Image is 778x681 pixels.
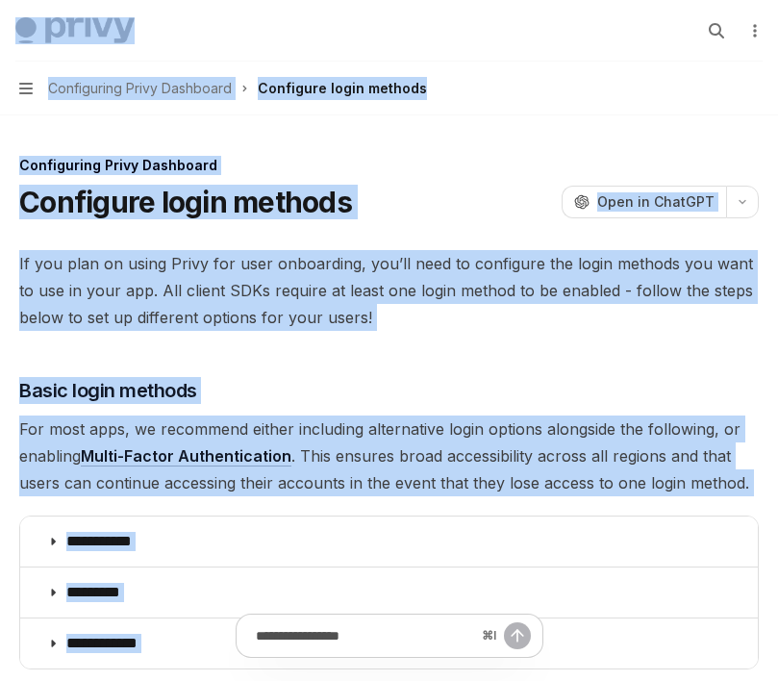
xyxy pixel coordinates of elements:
[258,77,427,100] div: Configure login methods
[701,15,732,46] button: Open search
[19,156,759,175] div: Configuring Privy Dashboard
[19,185,352,219] h1: Configure login methods
[504,622,531,649] button: Send message
[19,250,759,331] span: If you plan on using Privy for user onboarding, you’ll need to configure the login methods you wa...
[256,615,474,657] input: Ask a question...
[48,77,232,100] span: Configuring Privy Dashboard
[562,186,726,218] button: Open in ChatGPT
[19,416,759,496] span: For most apps, we recommend either including alternative login options alongside the following, o...
[597,192,715,212] span: Open in ChatGPT
[19,377,197,404] span: Basic login methods
[15,17,135,44] img: light logo
[81,446,291,467] a: Multi-Factor Authentication
[743,17,763,44] button: More actions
